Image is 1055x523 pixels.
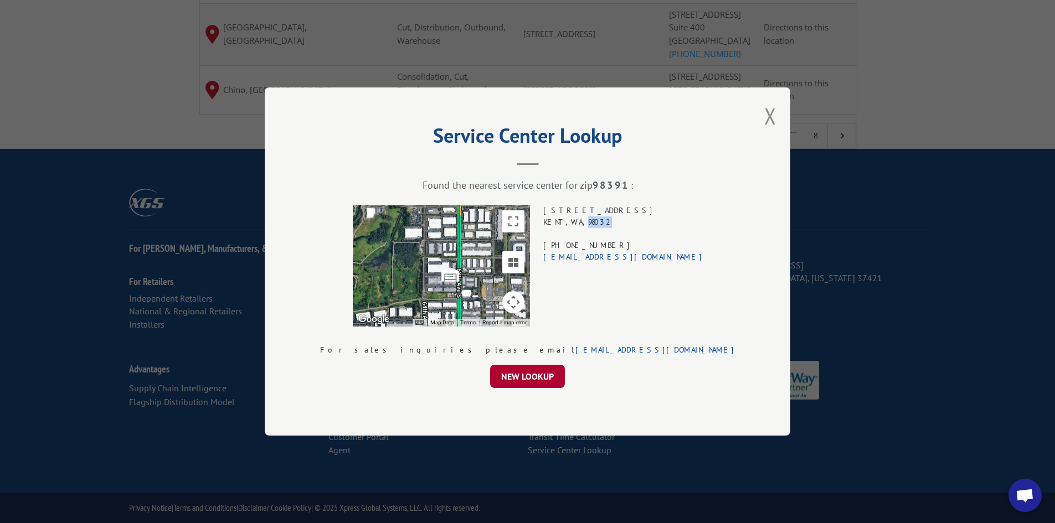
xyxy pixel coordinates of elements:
div: [STREET_ADDRESS] KENT , WA , 98032 [PHONE_NUMBER] [543,205,703,327]
a: [EMAIL_ADDRESS][DOMAIN_NAME] [575,345,735,355]
button: Toggle fullscreen view [502,210,524,232]
button: Keyboard shortcuts [415,319,423,327]
strong: 98391 [593,179,631,191]
img: Google [356,312,392,327]
a: [EMAIL_ADDRESS][DOMAIN_NAME] [543,252,703,262]
h2: Service Center Lookup [320,128,735,149]
button: NEW LOOKUP [490,365,565,388]
div: For sales inquiries please email [320,344,735,356]
a: Open this area in Google Maps (opens a new window) [356,312,392,327]
div: Found the nearest service center for zip : [320,179,735,191]
div: Open chat [1008,479,1042,512]
a: Terms [460,319,476,325]
a: Report a map error [482,319,527,325]
button: Map camera controls [502,291,524,313]
button: Close modal [764,101,776,131]
button: Map Data [430,319,454,327]
img: svg%3E [441,266,459,283]
button: Tilt map [502,251,524,273]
